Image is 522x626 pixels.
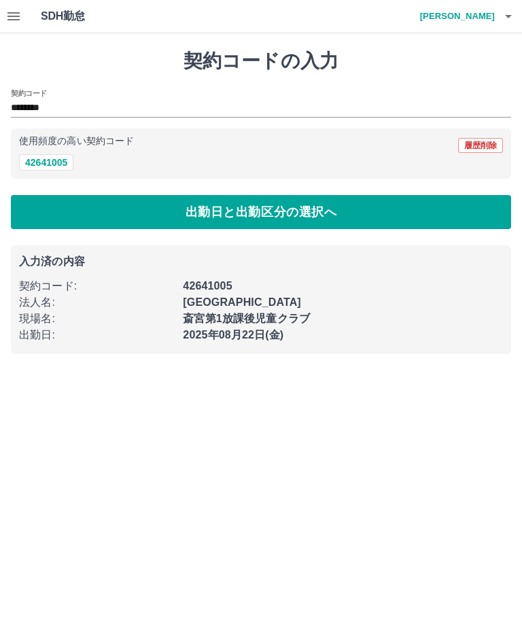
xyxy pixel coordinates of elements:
[19,311,175,327] p: 現場名 :
[183,313,310,324] b: 斎宮第1放課後児童クラブ
[19,294,175,311] p: 法人名 :
[19,278,175,294] p: 契約コード :
[11,50,511,73] h1: 契約コードの入力
[19,137,134,146] p: 使用頻度の高い契約コード
[183,280,232,292] b: 42641005
[183,329,283,341] b: 2025年08月22日(金)
[19,154,73,171] button: 42641005
[11,88,47,99] h2: 契約コード
[19,256,503,267] p: 入力済の内容
[11,195,511,229] button: 出勤日と出勤区分の選択へ
[183,296,301,308] b: [GEOGRAPHIC_DATA]
[19,327,175,343] p: 出勤日 :
[458,138,503,153] button: 履歴削除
